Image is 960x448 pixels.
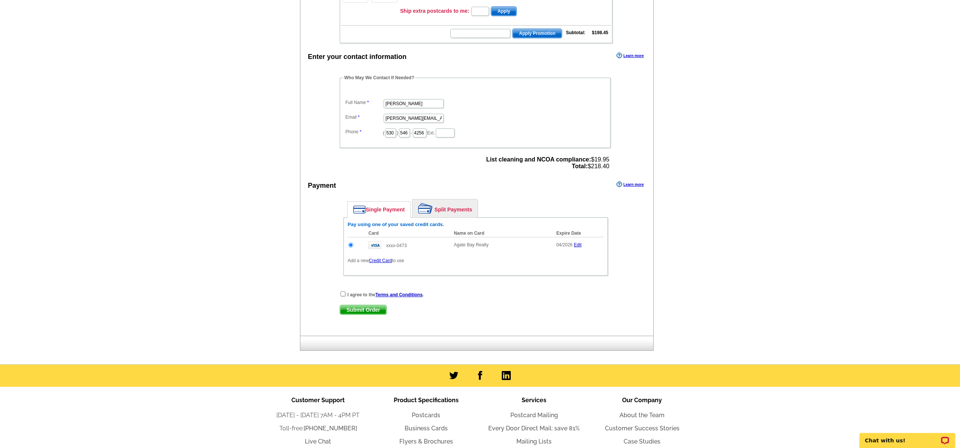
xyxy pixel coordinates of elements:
img: visa.gif [369,241,381,249]
button: Apply [491,6,517,16]
a: Live Chat [305,438,331,445]
a: Edit [574,242,582,247]
span: Submit Order [340,305,386,314]
th: Expire Date [552,229,604,237]
strong: $198.45 [592,30,608,35]
iframe: LiveChat chat widget [855,424,960,448]
h6: Pay using one of your saved credit cards. [348,222,604,228]
li: Toll-free: [264,424,372,433]
a: Postcard Mailing [510,412,558,419]
dd: ( ) - Ext. [343,127,607,138]
a: Split Payments [412,199,478,217]
span: $19.95 $218.40 [486,156,609,170]
label: Full Name [345,99,383,106]
img: split-payment.png [418,203,433,214]
a: Learn more [616,53,643,59]
a: Mailing Lists [516,438,552,445]
a: Customer Success Stories [605,425,679,432]
th: Card [365,229,450,237]
div: Payment [308,181,336,191]
h3: Ship extra postcards to me: [400,8,469,14]
a: Credit Card [369,258,392,263]
legend: Who May We Contact If Needed? [343,74,415,81]
img: single-payment.png [353,205,366,214]
span: Services [522,397,546,404]
button: Apply Promotion [512,29,562,38]
span: Customer Support [291,397,345,404]
strong: Total: [572,163,588,169]
span: Our Company [622,397,662,404]
a: Single Payment [348,202,410,217]
span: xxxx-0473 [386,243,407,248]
a: [PHONE_NUMBER] [304,425,357,432]
th: Name on Card [450,229,552,237]
label: Phone [345,128,383,135]
a: Case Studies [624,438,660,445]
a: Flyers & Brochures [399,438,453,445]
strong: I agree to the . [347,292,424,297]
span: Apply Promotion [513,29,562,38]
div: Enter your contact information [308,52,406,62]
strong: List cleaning and NCOA compliance: [486,156,591,163]
p: Add a new to use [348,257,604,264]
a: Learn more [616,181,643,187]
span: 04/2026 [556,242,572,247]
a: Every Door Direct Mail: save 81% [488,425,580,432]
li: [DATE] - [DATE] 7AM - 4PM PT [264,411,372,420]
a: Terms and Conditions [375,292,423,297]
a: Business Cards [405,425,448,432]
a: Postcards [412,412,440,419]
span: Product Specifications [394,397,459,404]
a: About the Team [619,412,664,419]
span: Apply [491,7,516,16]
span: Agate Bay Realty [454,242,489,247]
label: Email [345,114,383,121]
strong: Subtotal: [566,30,585,35]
